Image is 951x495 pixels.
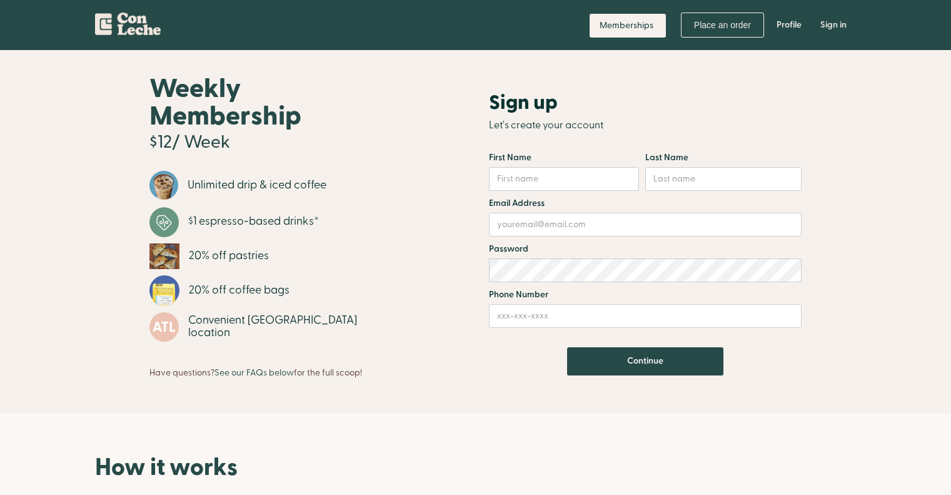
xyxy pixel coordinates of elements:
input: xxx-xxx-xxxx [489,304,802,328]
a: Profile [767,6,811,44]
label: Last Name [645,151,777,164]
label: Email Address [489,197,802,210]
a: home [95,6,161,40]
div: 20% off coffee bags [189,284,289,297]
h2: Sign up [489,91,558,114]
div: Convenient [GEOGRAPHIC_DATA] location [188,314,395,339]
h1: Let's create your account [489,111,802,139]
div: Unlimited drip & iced coffee [188,179,326,191]
div: 20% off pastries [189,250,269,262]
form: Email Form [489,151,802,375]
label: First Name [489,151,645,164]
a: See our FAQs below [214,367,294,379]
div: Have questions? for the full scoop! [149,362,362,379]
a: Memberships [590,14,666,38]
label: Phone Number [489,288,802,301]
h1: How it works [95,454,856,481]
input: Last name [645,167,802,191]
h3: $12/ Week [149,133,230,152]
input: First name [489,167,639,191]
a: Sign in [811,6,856,44]
a: Place an order [681,13,764,38]
label: Password [489,243,802,255]
h1: Weekly Membership [149,75,395,130]
input: youremail@email.com [489,213,802,237]
div: $1 espresso-based drinks* [188,215,319,228]
input: Continue [567,347,723,375]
